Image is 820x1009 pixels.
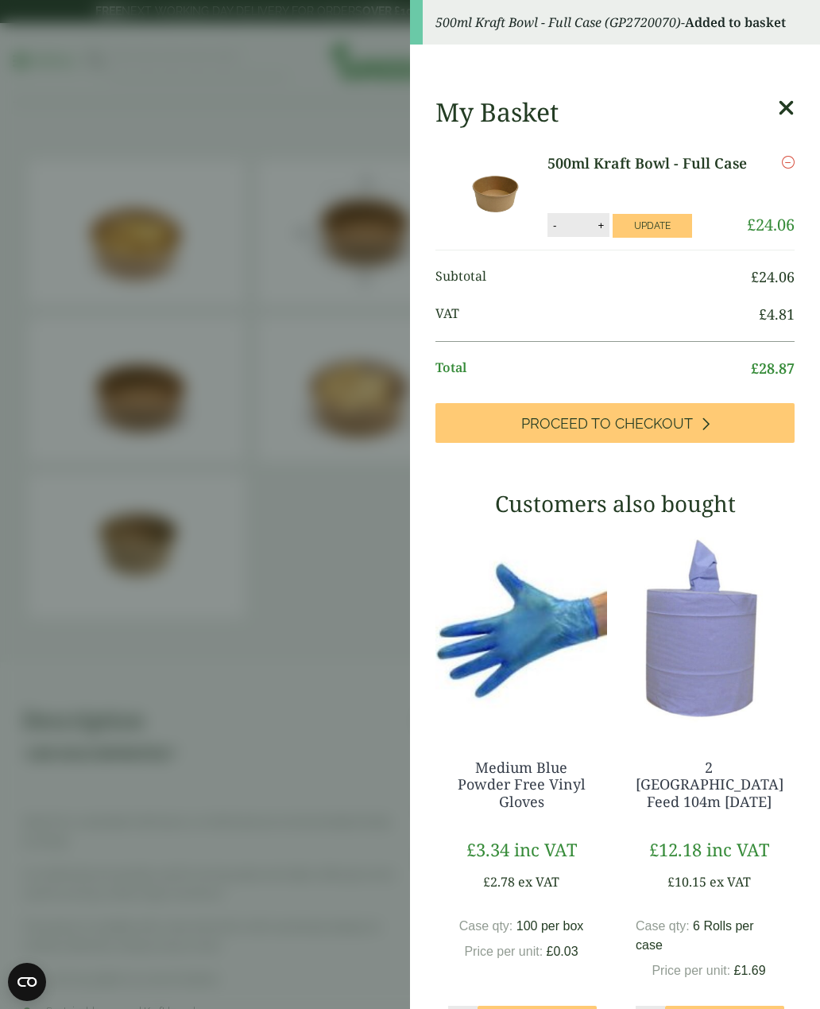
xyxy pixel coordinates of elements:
[521,415,693,433] span: Proceed to Checkout
[548,219,561,232] button: -
[685,14,786,31] strong: Added to basket
[613,214,692,238] button: Update
[483,873,490,891] span: £
[623,529,795,728] img: 3630017-2-Ply-Blue-Centre-Feed-104m
[483,873,515,891] bdi: 2.78
[8,963,46,1001] button: Open CMP widget
[652,964,730,977] span: Price per unit:
[547,153,747,174] a: 500ml Kraft Bowl - Full Case
[636,919,754,952] span: 6 Rolls per case
[466,837,476,861] span: £
[514,837,577,861] span: inc VAT
[751,267,759,286] span: £
[435,97,559,127] h2: My Basket
[593,219,609,232] button: +
[706,837,769,861] span: inc VAT
[751,359,795,378] bdi: 28.87
[636,758,783,811] a: 2 [GEOGRAPHIC_DATA] Feed 104m [DATE]
[759,305,767,324] span: £
[734,964,766,977] bdi: 1.69
[649,837,702,861] bdi: 12.18
[547,945,554,958] span: £
[747,214,756,235] span: £
[435,403,795,443] a: Proceed to Checkout
[435,266,751,288] span: Subtotal
[439,153,551,237] img: 750ml Kraft Salad Bowl-Full Case of-0
[435,304,759,325] span: VAT
[516,919,584,933] span: 100 per box
[751,267,795,286] bdi: 24.06
[464,945,543,958] span: Price per unit:
[547,945,578,958] bdi: 0.03
[636,919,690,933] span: Case qty:
[710,873,751,891] span: ex VAT
[435,491,795,518] h3: Customers also bought
[782,153,795,172] a: Remove this item
[435,358,751,379] span: Total
[734,964,741,977] span: £
[667,873,675,891] span: £
[747,214,795,235] bdi: 24.06
[435,14,681,31] em: 500ml Kraft Bowl - Full Case (GP2720070)
[759,305,795,324] bdi: 4.81
[435,529,607,728] img: 4130015J-Blue-Vinyl-Powder-Free-Gloves-Medium
[667,873,706,891] bdi: 10.15
[458,758,586,811] a: Medium Blue Powder Free Vinyl Gloves
[751,359,759,378] span: £
[466,837,509,861] bdi: 3.34
[459,919,513,933] span: Case qty:
[649,837,659,861] span: £
[518,873,559,891] span: ex VAT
